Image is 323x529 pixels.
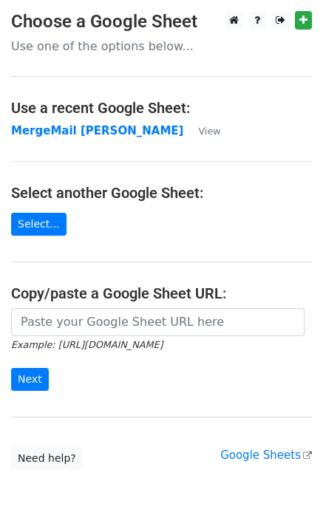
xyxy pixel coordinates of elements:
[11,38,312,54] p: Use one of the options below...
[198,126,220,137] small: View
[11,368,49,391] input: Next
[11,339,163,350] small: Example: [URL][DOMAIN_NAME]
[220,448,312,462] a: Google Sheets
[11,213,67,236] a: Select...
[11,308,305,336] input: Paste your Google Sheet URL here
[11,11,312,33] h3: Choose a Google Sheet
[11,99,312,117] h4: Use a recent Google Sheet:
[11,184,312,202] h4: Select another Google Sheet:
[11,447,83,470] a: Need help?
[11,284,312,302] h4: Copy/paste a Google Sheet URL:
[183,124,220,137] a: View
[11,124,183,137] a: MergeMail [PERSON_NAME]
